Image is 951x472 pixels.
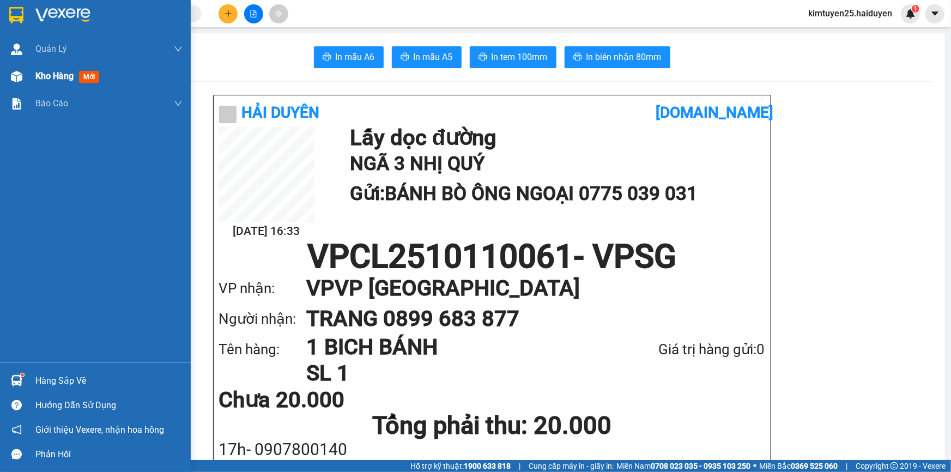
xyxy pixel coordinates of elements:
[616,460,750,472] span: Miền Nam
[35,423,164,437] span: Giới thiệu Vexere, nhận hoa hồng
[93,49,204,64] div: 0899683877
[336,50,375,64] span: In mẫu A6
[925,4,944,23] button: caret-down
[225,10,232,17] span: plus
[906,9,916,19] img: icon-new-feature
[35,42,67,56] span: Quản Lý
[242,104,320,122] b: Hải Duyên
[11,425,22,435] span: notification
[9,22,86,49] div: BÁNH BÒ ÔNG NGOẠI
[35,397,183,414] div: Hướng dẫn sử dụng
[11,44,22,55] img: warehouse-icon
[410,460,511,472] span: Hỗ trợ kỹ thuật:
[753,464,756,468] span: ⚪️
[759,460,838,472] span: Miền Bắc
[350,127,760,149] h1: Lấy dọc đường
[478,52,487,63] span: printer
[35,373,183,389] div: Hàng sắp về
[913,5,917,13] span: 1
[306,304,743,334] h1: TRANG 0899 683 877
[244,4,263,23] button: file-add
[314,46,384,68] button: printerIn mẫu A6
[565,46,670,68] button: printerIn biên nhận 80mm
[799,7,901,20] span: kimtuyen25.haiduyen
[219,4,238,23] button: plus
[306,334,601,360] h1: 1 BICH BÁNH
[219,277,306,300] div: VP nhận:
[11,375,22,386] img: warehouse-icon
[891,462,898,470] span: copyright
[470,46,556,68] button: printerIn tem 100mm
[9,10,26,22] span: Gửi:
[9,7,23,23] img: logo-vxr
[21,373,24,377] sup: 1
[519,460,520,472] span: |
[464,462,511,470] strong: 1900 633 818
[9,49,86,64] div: 0775039031
[306,360,601,386] h1: SL 1
[275,10,282,17] span: aim
[656,104,773,122] b: [DOMAIN_NAME]
[573,52,582,63] span: printer
[35,71,74,81] span: Kho hàng
[492,50,548,64] span: In tem 100mm
[174,99,183,108] span: down
[323,52,331,63] span: printer
[791,462,838,470] strong: 0369 525 060
[219,411,765,440] h1: Tổng phải thu: 20.000
[219,240,765,273] h1: VPCL2510110061 - VPSG
[601,338,765,361] div: Giá trị hàng gửi: 0
[79,71,99,83] span: mới
[250,10,257,17] span: file-add
[11,98,22,110] img: solution-icon
[401,52,409,63] span: printer
[350,149,760,179] h2: NGÃ 3 NHỊ QUÝ
[93,35,204,49] div: TRANG
[9,64,73,102] span: NGÃ 3 NHỊ QUÝ
[11,71,22,82] img: warehouse-icon
[586,50,662,64] span: In biên nhận 80mm
[392,46,462,68] button: printerIn mẫu A5
[651,462,750,470] strong: 0708 023 035 - 0935 103 250
[93,10,119,22] span: Nhận:
[930,9,940,19] span: caret-down
[9,70,25,81] span: DĐ:
[306,273,743,304] h1: VP VP [GEOGRAPHIC_DATA]
[11,400,22,410] span: question-circle
[93,9,204,35] div: VP [GEOGRAPHIC_DATA]
[529,460,614,472] span: Cung cấp máy in - giấy in:
[414,50,453,64] span: In mẫu A5
[912,5,919,13] sup: 1
[350,179,760,209] h1: Gửi: BÁNH BÒ ÔNG NGOẠI 0775 039 031
[219,338,306,361] div: Tên hàng:
[846,460,847,472] span: |
[174,45,183,53] span: down
[9,9,86,22] div: VP Cai Lậy
[35,96,68,110] span: Báo cáo
[35,446,183,463] div: Phản hồi
[269,4,288,23] button: aim
[11,449,22,459] span: message
[219,440,765,458] div: 17h- 0907800140
[219,222,314,240] h2: [DATE] 16:33
[219,389,399,411] div: Chưa 20.000
[219,308,306,330] div: Người nhận:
